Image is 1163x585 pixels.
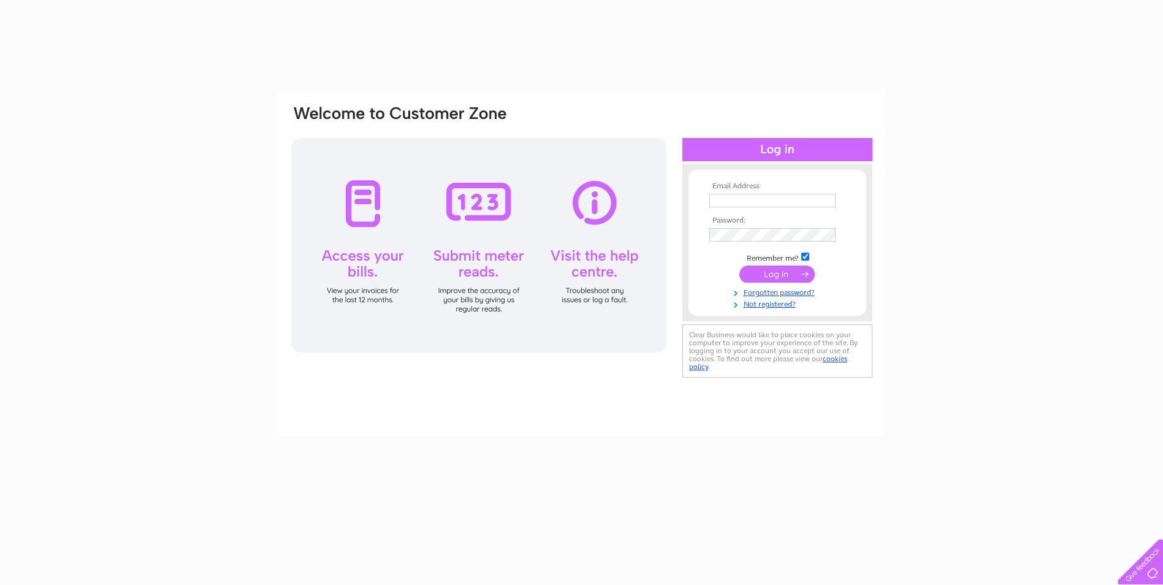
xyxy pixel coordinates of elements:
[739,266,815,283] input: Submit
[706,251,848,263] td: Remember me?
[689,354,847,371] a: cookies policy
[709,286,848,297] a: Forgotten password?
[706,216,848,225] th: Password:
[706,182,848,191] th: Email Address:
[682,324,872,378] div: Clear Business would like to place cookies on your computer to improve your experience of the sit...
[709,297,848,309] a: Not registered?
